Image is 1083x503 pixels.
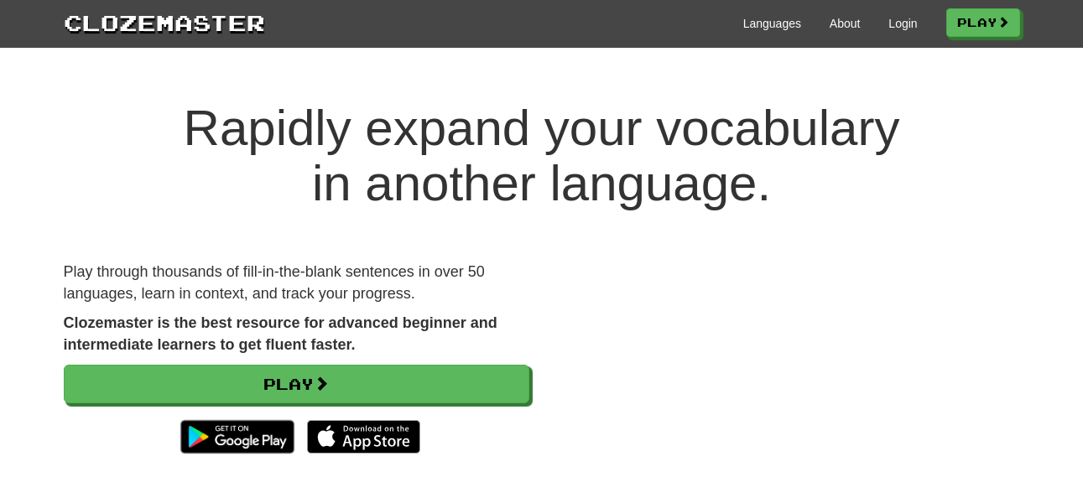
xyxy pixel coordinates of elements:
img: Get it on Google Play [172,412,302,462]
a: Languages [743,15,801,32]
a: Play [64,365,529,403]
a: Clozemaster [64,7,265,38]
p: Play through thousands of fill-in-the-blank sentences in over 50 languages, learn in context, and... [64,262,529,304]
img: Download_on_the_App_Store_Badge_US-UK_135x40-25178aeef6eb6b83b96f5f2d004eda3bffbb37122de64afbaef7... [307,420,420,454]
a: About [830,15,861,32]
a: Login [888,15,917,32]
strong: Clozemaster is the best resource for advanced beginner and intermediate learners to get fluent fa... [64,314,497,353]
a: Play [946,8,1020,37]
